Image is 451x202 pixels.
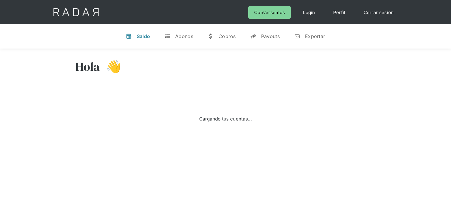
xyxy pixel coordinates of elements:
[297,6,321,19] a: Login
[208,33,214,39] div: w
[327,6,352,19] a: Perfil
[137,33,150,39] div: Saldo
[294,33,300,39] div: n
[175,33,193,39] div: Abonos
[100,59,121,74] h3: 👋
[250,33,256,39] div: y
[75,59,100,74] h3: Hola
[199,115,252,123] div: Cargando tus cuentas...
[305,33,325,39] div: Exportar
[248,6,291,19] a: Conversemos
[261,33,280,39] div: Payouts
[164,33,170,39] div: t
[358,6,400,19] a: Cerrar sesión
[218,33,236,39] div: Cobros
[126,33,132,39] div: v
